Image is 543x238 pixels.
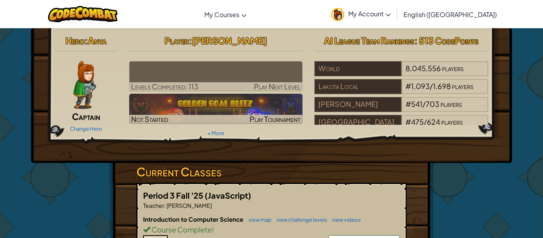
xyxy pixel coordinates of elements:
[208,130,224,136] a: + More
[331,8,344,21] img: avatar
[405,81,411,91] span: #
[254,82,301,91] span: Play Next Level
[327,2,395,27] a: My Account
[166,202,212,209] span: [PERSON_NAME]
[314,104,488,114] a: [PERSON_NAME]#541/703players
[314,115,401,130] div: [GEOGRAPHIC_DATA]
[143,202,164,209] span: Teacher
[85,35,88,46] span: :
[348,10,391,18] span: My Account
[250,114,301,124] span: Play Tournament
[204,10,239,19] span: My Courses
[414,35,479,46] span: : 513 CodePoints
[442,64,463,73] span: players
[314,97,401,112] div: [PERSON_NAME]
[129,94,303,124] a: Not StartedPlay Tournament
[405,64,441,73] span: 8,045,556
[314,69,488,78] a: World8,045,556players
[272,217,327,223] a: view challenge levels
[411,81,430,91] span: 1,093
[72,111,100,122] span: Captain
[150,225,212,234] span: Course Complete
[131,82,198,91] span: Levels Completed: 113
[314,61,401,76] div: World
[136,163,407,181] h3: Current Classes
[440,99,462,108] span: players
[205,190,251,200] span: (JavaScript)
[424,117,427,126] span: /
[405,99,411,108] span: #
[399,4,501,25] a: English ([GEOGRAPHIC_DATA])
[427,117,440,126] span: 624
[324,35,414,46] span: AI League Team Rankings
[164,202,166,209] span: :
[88,35,107,46] span: Anya
[48,6,118,22] img: CodeCombat logo
[430,81,433,91] span: /
[411,117,424,126] span: 475
[143,215,244,223] span: Introduction to Computer Science
[328,217,361,223] a: view videos
[165,35,189,46] span: Player
[131,114,168,124] span: Not Started
[314,87,488,96] a: Lakota Local#1,093/1,698players
[143,190,205,200] span: Period 3 Fall '25
[189,35,192,46] span: :
[129,94,303,124] img: Golden Goal
[314,122,488,132] a: [GEOGRAPHIC_DATA]#475/624players
[70,126,102,132] a: Change Hero
[314,79,401,94] div: Lakota Local
[441,117,463,126] span: players
[73,61,96,109] img: captain-pose.png
[212,225,214,234] span: !
[423,99,426,108] span: /
[244,217,271,223] a: view map
[129,61,303,91] a: Play Next Level
[192,35,267,46] span: [PERSON_NAME]
[411,99,423,108] span: 541
[426,99,439,108] span: 703
[403,10,497,19] span: English ([GEOGRAPHIC_DATA])
[452,81,473,91] span: players
[200,4,250,25] a: My Courses
[433,81,451,91] span: 1,698
[66,35,85,46] span: Hero
[405,117,411,126] span: #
